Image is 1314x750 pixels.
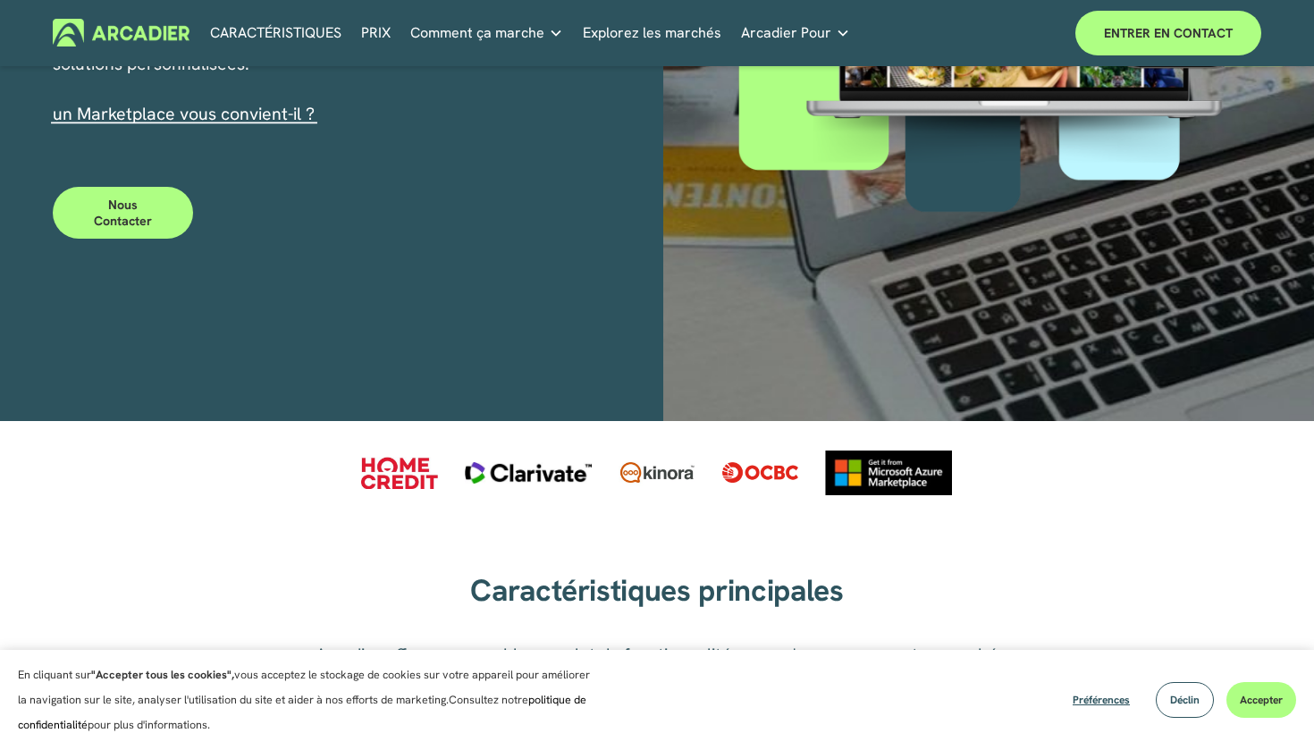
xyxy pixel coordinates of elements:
[210,19,341,46] a: CARACTÉRISTIQUES
[91,668,234,682] strong: "Accepter tous les cookies",
[361,19,391,46] a: PRIX
[53,102,315,125] a: un Marketplace vous convient-il ?
[470,570,844,610] strong: Caractéristiques principales
[312,642,1003,692] p: Arcadier offre un ensemble complet de fonctionnalités pour s'assurer que votre marché est à la fo...
[53,19,190,46] img: Arcadier
[1075,11,1261,55] a: ENTRER EN CONTACT
[53,187,193,239] a: Nous contacter
[1073,693,1130,707] span: Préférences
[18,662,599,737] p: En cliquant sur vous acceptez le stockage de cookies sur votre appareil pour améliorer la navigat...
[741,19,850,46] a: liste déroulante du dossier
[410,19,563,46] a: liste déroulante du dossier
[741,21,831,46] span: Arcadier Pour
[1170,693,1200,707] span: Déclin
[1225,664,1314,750] iframe: Widget de chat
[410,21,544,46] span: Comment ça marche
[1059,682,1143,718] button: Préférences
[1156,682,1214,718] button: Déclin
[583,19,721,46] a: Explorez les marchés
